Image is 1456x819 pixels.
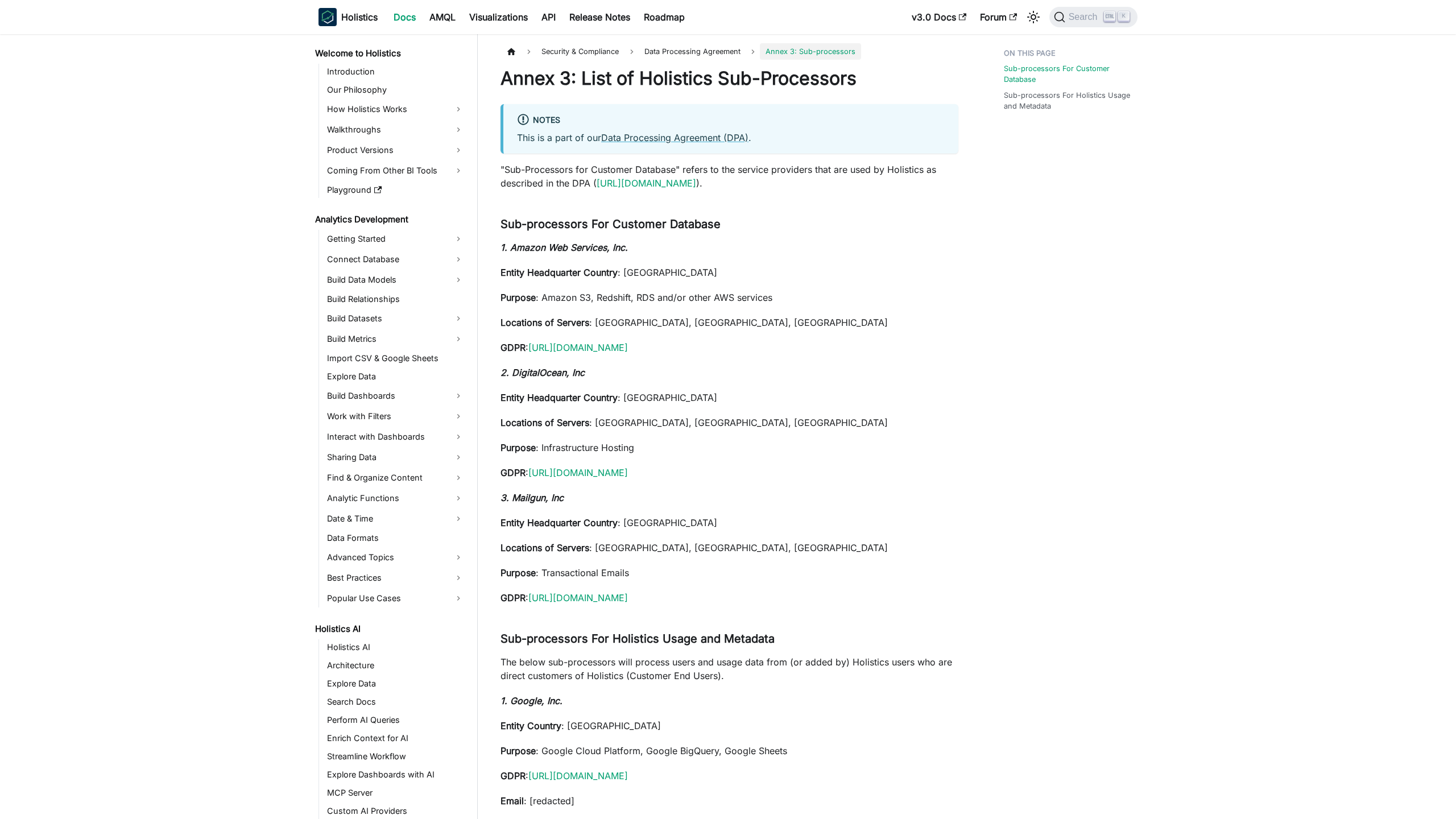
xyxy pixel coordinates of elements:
[500,541,958,555] p: : [GEOGRAPHIC_DATA], [GEOGRAPHIC_DATA], [GEOGRAPHIC_DATA]
[500,163,958,190] p: "Sub-Processors for Customer Database" refers to the service providers that are used by Holistics...
[500,317,589,328] strong: Locations of Servers
[324,639,468,655] a: Holistics AI
[500,632,958,646] h3: Sub-processors For Holistics Usage and Metadata
[324,448,468,466] a: Sharing Data
[500,391,958,404] p: : [GEOGRAPHIC_DATA]
[500,342,526,353] strong: GDPR
[500,567,536,578] strong: Purpose
[324,250,468,268] a: Connect Database
[597,177,696,189] a: [URL][DOMAIN_NAME]
[1004,63,1131,85] a: Sub-processors For Customer Database
[500,266,958,279] p: : [GEOGRAPHIC_DATA]
[324,182,468,198] a: Playground
[973,8,1024,26] a: Forum
[324,350,468,366] a: Import CSV & Google Sheets
[312,45,468,61] a: Welcome to Holistics
[324,387,468,405] a: Build Dashboards
[517,113,945,128] div: Notes
[500,566,958,580] p: : Transactional Emails
[639,43,746,60] span: Data Processing Agreement
[324,369,468,384] a: Explore Data
[324,469,468,487] a: Find & Organize Content
[462,8,535,26] a: Visualizations
[500,267,618,278] strong: Entity Headquarter Country
[1004,90,1131,111] a: Sub-processors For Holistics Usage and Metadata
[324,100,468,118] a: How Holistics Works
[500,467,526,478] strong: GDPR
[324,330,468,348] a: Build Metrics
[324,489,468,507] a: Analytic Functions
[324,548,468,566] a: Advanced Topics
[341,10,378,24] b: Holistics
[324,510,468,528] a: Date & Time
[312,621,468,637] a: Holistics AI
[324,694,468,710] a: Search Docs
[500,417,589,428] strong: Locations of Servers
[500,745,536,756] strong: Purpose
[324,676,468,692] a: Explore Data
[500,770,526,781] strong: GDPR
[500,695,562,706] strong: 1. Google, Inc.
[324,121,468,139] a: Walkthroughs
[500,794,958,808] p: : [redacted]
[324,569,468,587] a: Best Practices
[500,442,536,453] strong: Purpose
[324,589,468,607] a: Popular Use Cases
[500,720,561,731] strong: Entity Country
[324,712,468,728] a: Perform AI Queries
[500,43,522,60] a: Home page
[324,291,468,307] a: Build Relationships
[528,467,628,478] a: [URL][DOMAIN_NAME]
[324,803,468,819] a: Custom AI Providers
[517,131,945,144] p: This is a part of our .
[528,342,628,353] a: [URL][DOMAIN_NAME]
[324,748,468,764] a: Streamline Workflow
[536,43,624,60] span: Security & Compliance
[387,8,423,26] a: Docs
[1118,11,1130,22] kbd: K
[324,230,468,248] a: Getting Started
[324,162,468,180] a: Coming From Other BI Tools
[500,217,958,231] h3: Sub-processors For Customer Database
[1049,7,1137,27] button: Search (Ctrl+K)
[500,316,958,329] p: : [GEOGRAPHIC_DATA], [GEOGRAPHIC_DATA], [GEOGRAPHIC_DATA]
[601,132,748,143] a: Data Processing Agreement (DPA)
[637,8,692,26] a: Roadmap
[500,516,958,530] p: : [GEOGRAPHIC_DATA]
[500,591,958,605] p: :
[324,64,468,80] a: Introduction
[500,292,536,303] strong: Purpose
[905,8,973,26] a: v3.0 Docs
[324,309,468,328] a: Build Datasets
[500,416,958,429] p: : [GEOGRAPHIC_DATA], [GEOGRAPHIC_DATA], [GEOGRAPHIC_DATA]
[500,67,958,90] h1: Annex 3: List of Holistics Sub-Processors
[324,530,468,546] a: Data Formats
[500,795,524,806] strong: Email
[500,291,958,304] p: : Amazon S3, Redshift, RDS and/or other AWS services
[312,212,468,227] a: Analytics Development
[500,655,958,682] p: The below sub-processors will process users and usage data from (or added by) Holistics users who...
[760,43,861,60] span: Annex 3: Sub-processors
[324,785,468,801] a: MCP Server
[500,492,564,503] strong: 3. Mailgun, Inc
[324,730,468,746] a: Enrich Context for AI
[500,466,958,479] p: :
[324,82,468,98] a: Our Philosophy
[500,542,589,553] strong: Locations of Servers
[562,8,637,26] a: Release Notes
[500,341,958,354] p: :
[528,770,628,781] a: [URL][DOMAIN_NAME]
[500,517,618,528] strong: Entity Headquarter Country
[500,769,958,783] p: :
[318,8,378,26] a: HolisticsHolistics
[1065,12,1105,22] span: Search
[324,141,468,159] a: Product Versions
[500,719,958,733] p: : [GEOGRAPHIC_DATA]
[500,367,585,378] strong: 2. DigitalOcean, Inc
[528,592,628,603] a: [URL][DOMAIN_NAME]
[423,8,462,26] a: AMQL
[324,657,468,673] a: Architecture
[500,744,958,758] p: : Google Cloud Platform, Google BigQuery, Google Sheets
[324,407,468,425] a: Work with Filters
[500,392,618,403] strong: Entity Headquarter Country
